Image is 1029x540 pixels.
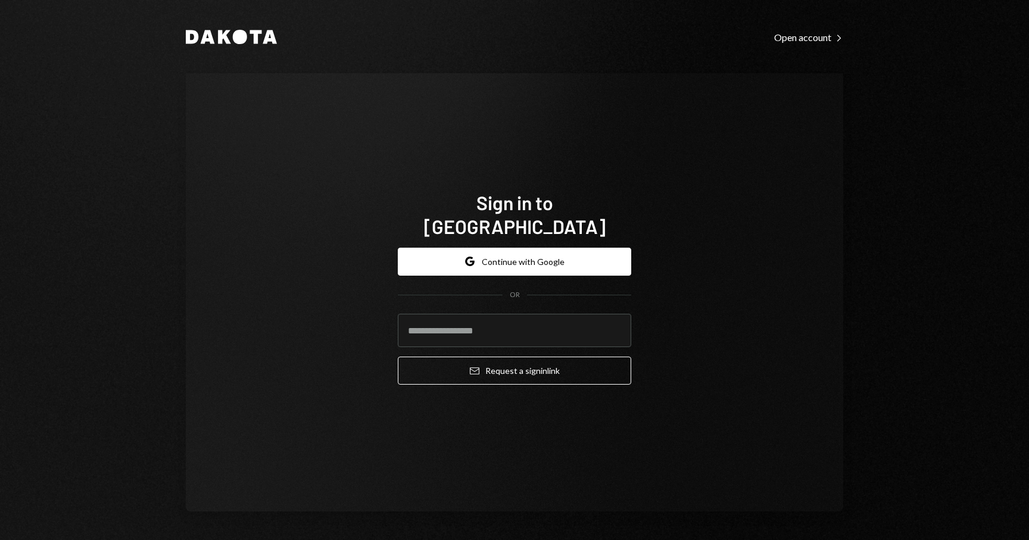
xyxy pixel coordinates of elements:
a: Open account [774,30,843,43]
div: OR [510,290,520,300]
button: Continue with Google [398,248,631,276]
div: Open account [774,32,843,43]
button: Request a signinlink [398,357,631,385]
h1: Sign in to [GEOGRAPHIC_DATA] [398,191,631,238]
